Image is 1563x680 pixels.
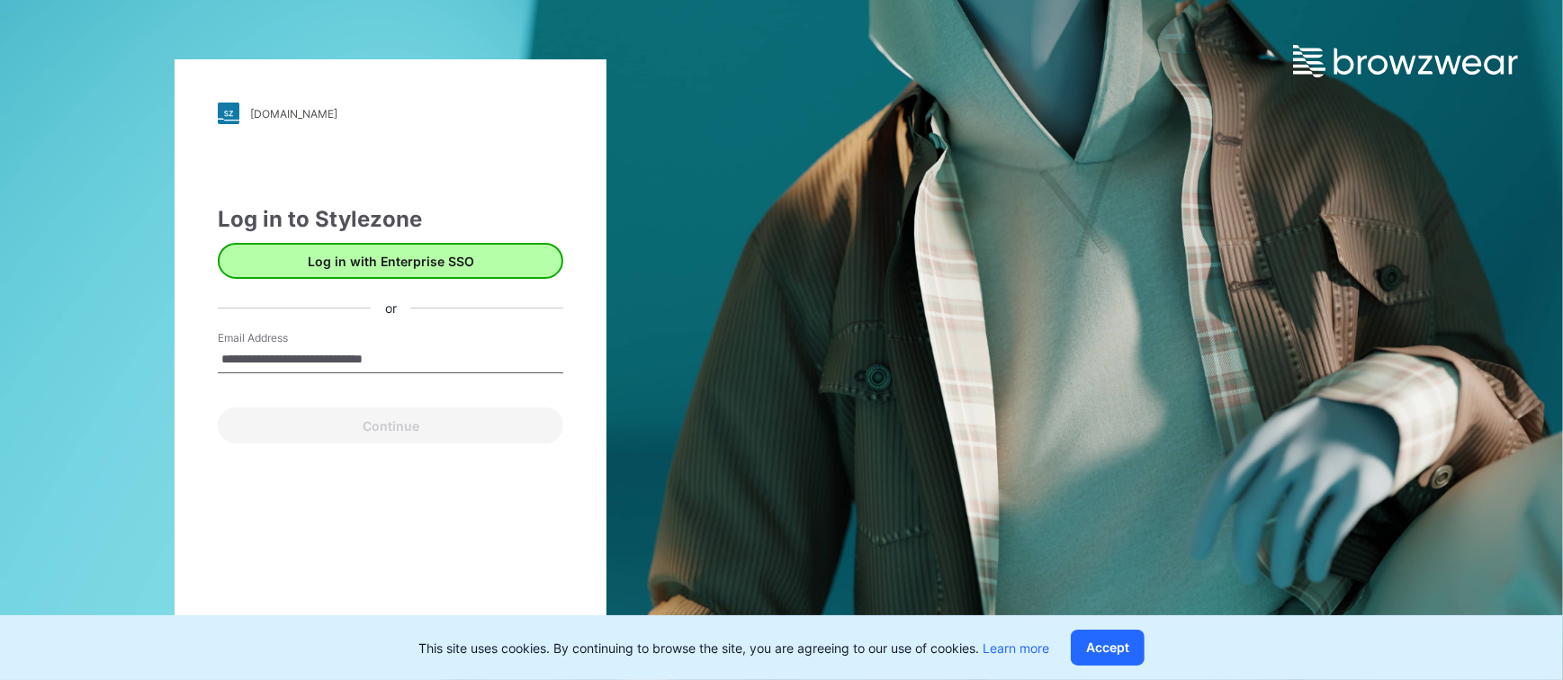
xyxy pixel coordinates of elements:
label: Email Address [218,330,344,346]
div: Log in to Stylezone [218,203,563,236]
a: Learn more [983,640,1049,656]
div: [DOMAIN_NAME] [250,107,337,121]
img: stylezone-logo.562084cfcfab977791bfbf7441f1a819.svg [218,103,239,124]
button: Log in with Enterprise SSO [218,243,563,279]
img: browzwear-logo.e42bd6dac1945053ebaf764b6aa21510.svg [1293,45,1518,77]
p: This site uses cookies. By continuing to browse the site, you are agreeing to our use of cookies. [418,639,1049,658]
a: [DOMAIN_NAME] [218,103,563,124]
button: Accept [1071,630,1145,666]
div: or [371,299,411,318]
